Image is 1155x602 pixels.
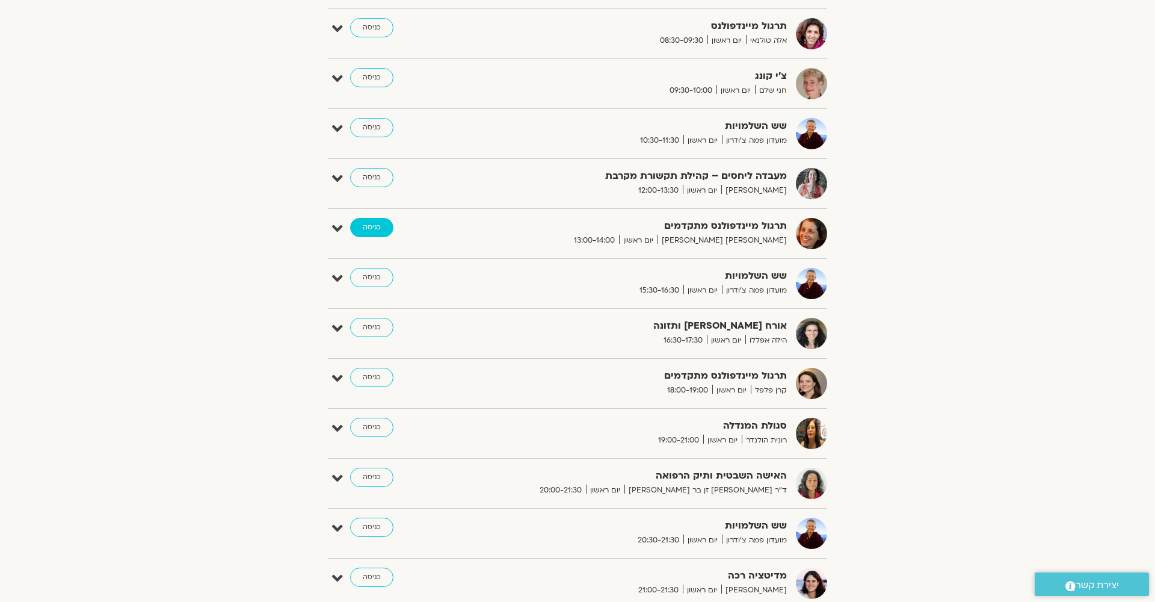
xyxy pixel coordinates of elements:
span: יום ראשון [683,284,722,297]
span: יום ראשון [716,84,755,97]
span: יום ראשון [683,184,721,197]
span: הילה אפללו [745,334,787,347]
a: כניסה [350,18,393,37]
a: כניסה [350,218,393,237]
strong: מדיטציה רכה [492,568,787,584]
strong: שש השלמויות [492,518,787,534]
span: מועדון פמה צ'ודרון [722,284,787,297]
span: [PERSON_NAME] [PERSON_NAME] [658,234,787,247]
a: כניסה [350,168,393,187]
strong: תרגול מיינדפולנס מתקדמים [492,218,787,234]
a: כניסה [350,68,393,87]
a: כניסה [350,368,393,387]
strong: צ'י קונג [492,68,787,84]
span: 18:00-19:00 [663,384,712,397]
strong: שש השלמויות [492,118,787,134]
span: 16:30-17:30 [659,334,707,347]
span: יום ראשון [683,134,722,147]
span: יום ראשון [703,434,742,447]
strong: מעבדה ליחסים – קהילת תקשורת מקרבת [492,168,787,184]
span: 20:00-21:30 [535,484,586,497]
span: 10:30-11:30 [636,134,683,147]
span: 13:00-14:00 [570,234,619,247]
strong: אורח [PERSON_NAME] ותזונה [492,318,787,334]
a: כניסה [350,118,393,137]
span: 15:30-16:30 [635,284,683,297]
strong: האישה השבטית ותיק הרפואה [492,468,787,484]
strong: סגולת המנדלה [492,418,787,434]
span: אלה טולנאי [746,34,787,47]
a: כניסה [350,418,393,437]
a: כניסה [350,268,393,287]
a: כניסה [350,318,393,337]
strong: שש השלמויות [492,268,787,284]
span: 12:00-13:30 [634,184,683,197]
span: 08:30-09:30 [656,34,707,47]
span: יום ראשון [707,34,746,47]
a: כניסה [350,568,393,587]
span: 20:30-21:30 [633,534,683,547]
span: רונית הולנדר [742,434,787,447]
span: 19:00-21:00 [654,434,703,447]
span: ד״ר [PERSON_NAME] זן בר [PERSON_NAME] [624,484,787,497]
a: כניסה [350,468,393,487]
span: מועדון פמה צ'ודרון [722,534,787,547]
span: קרן פלפל [751,384,787,397]
span: יום ראשון [586,484,624,497]
span: 09:30-10:00 [665,84,716,97]
a: יצירת קשר [1035,573,1149,596]
span: 21:00-21:30 [634,584,683,597]
strong: תרגול מיינדפולנס מתקדמים [492,368,787,384]
span: יום ראשון [707,334,745,347]
span: [PERSON_NAME] [721,184,787,197]
a: כניסה [350,518,393,537]
span: יום ראשון [683,534,722,547]
span: [PERSON_NAME] [721,584,787,597]
span: יום ראשון [712,384,751,397]
span: יום ראשון [619,234,658,247]
span: יצירת קשר [1076,577,1119,594]
strong: תרגול מיינדפולנס [492,18,787,34]
span: מועדון פמה צ'ודרון [722,134,787,147]
span: חני שלם [755,84,787,97]
span: יום ראשון [683,584,721,597]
